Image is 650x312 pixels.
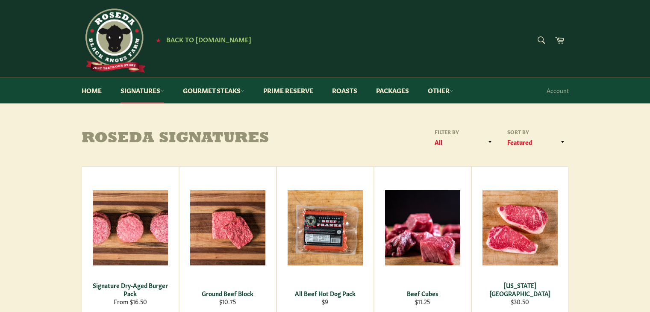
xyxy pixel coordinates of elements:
[477,281,563,298] div: [US_STATE][GEOGRAPHIC_DATA]
[87,281,173,298] div: Signature Dry-Aged Burger Pack
[419,77,462,103] a: Other
[432,128,496,135] label: Filter by
[190,190,265,265] img: Ground Beef Block
[166,35,251,44] span: Back to [DOMAIN_NAME]
[82,130,325,147] h1: Roseda Signatures
[282,289,368,297] div: All Beef Hot Dog Pack
[385,190,460,265] img: Beef Cubes
[87,297,173,306] div: From $16.50
[505,128,569,135] label: Sort by
[185,289,271,297] div: Ground Beef Block
[542,78,573,103] a: Account
[379,289,465,297] div: Beef Cubes
[174,77,253,103] a: Gourmet Steaks
[255,77,322,103] a: Prime Reserve
[477,297,563,306] div: $30.50
[152,36,251,43] a: ★ Back to [DOMAIN_NAME]
[82,9,146,73] img: Roseda Beef
[379,297,465,306] div: $11.25
[482,190,558,265] img: New York Strip
[324,77,366,103] a: Roasts
[185,297,271,306] div: $10.75
[73,77,110,103] a: Home
[93,190,168,265] img: Signature Dry-Aged Burger Pack
[156,36,161,43] span: ★
[282,297,368,306] div: $9
[112,77,173,103] a: Signatures
[368,77,418,103] a: Packages
[288,190,363,265] img: All Beef Hot Dog Pack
